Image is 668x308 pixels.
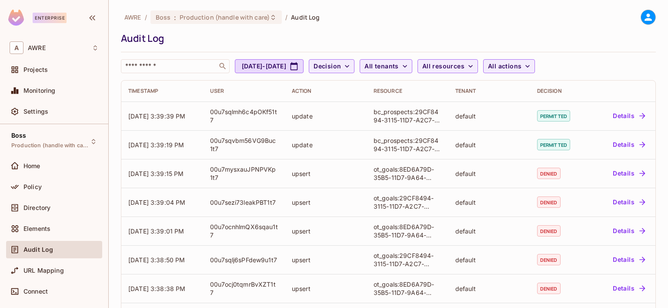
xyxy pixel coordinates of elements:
span: Directory [23,204,50,211]
span: Policy [23,183,42,190]
button: All actions [483,59,535,73]
span: A [10,41,23,54]
span: the active workspace [124,13,141,21]
span: Settings [23,108,48,115]
span: Boss [156,13,171,21]
button: [DATE]-[DATE] [235,59,304,73]
span: URL Mapping [23,267,64,274]
button: Details [609,281,648,295]
div: Resource [374,88,441,95]
span: Decision [314,61,341,72]
div: Audit Log [121,32,651,45]
span: denied [537,254,561,265]
span: Elements [23,225,50,232]
div: default [455,227,523,235]
button: All resources [417,59,478,73]
div: 00u7mysxauJPNPVKp1t7 [210,165,278,182]
span: [DATE] 3:39:19 PM [128,141,184,149]
div: Enterprise [33,13,67,23]
span: [DATE] 3:39:04 PM [128,199,186,206]
div: User [210,88,278,95]
span: Boss [11,132,27,139]
span: Projects [23,66,48,73]
div: default [455,256,523,264]
li: / [285,13,287,21]
button: Details [609,166,648,180]
div: Tenant [455,88,523,95]
div: 00u7sqvbm56VG9Buc1t7 [210,136,278,153]
div: ot_goals:29CF8494-3115-11D7-A2C7-00B0D0494558 [374,194,441,210]
div: default [455,284,523,293]
span: permitted [537,110,570,122]
span: [DATE] 3:39:39 PM [128,112,186,120]
button: All tenants [360,59,412,73]
div: 00u7sqlj6sPFdew9u1t7 [210,256,278,264]
span: [DATE] 3:39:15 PM [128,170,184,177]
div: default [455,169,523,178]
button: Decision [309,59,354,73]
div: upsert [292,169,360,178]
div: upsert [292,198,360,206]
div: update [292,141,360,149]
span: Production (handle with care) [11,142,90,149]
div: update [292,112,360,120]
div: ot_goals:8ED6A79D-35B5-11D7-9A64-00B0D0FCB9E3 [374,280,441,297]
span: Home [23,162,40,169]
button: Details [609,195,648,209]
span: : [174,14,177,21]
button: Details [609,138,648,152]
button: Details [609,109,648,123]
div: bc_prospects:29CF8494-3115-11D7-A2C7-00B0D0494558 [374,136,441,153]
div: Action [292,88,360,95]
span: Production (handle with care) [180,13,270,21]
div: 00u7ocnhlmQX6sqau1t7 [210,223,278,239]
div: bc_prospects:29CF8494-3115-11D7-A2C7-00B0D0494558 [374,108,441,124]
span: Connect [23,288,48,295]
div: 00u7sezi73leakPBT1t7 [210,198,278,206]
div: ot_goals:29CF8494-3115-11D7-A2C7-00B0D0494558 [374,251,441,268]
div: default [455,198,523,206]
span: [DATE] 3:38:50 PM [128,256,185,264]
span: [DATE] 3:38:38 PM [128,285,186,292]
span: All tenants [364,61,398,72]
span: denied [537,168,561,179]
div: upsert [292,284,360,293]
div: ot_goals:8ED6A79D-35B5-11D7-9A64-00B0D0FCB9E3 [374,165,441,182]
span: All actions [488,61,521,72]
img: SReyMgAAAABJRU5ErkJggg== [8,10,24,26]
span: Audit Log [23,246,53,253]
button: Details [609,224,648,238]
span: denied [537,225,561,237]
span: denied [537,196,561,208]
li: / [145,13,147,21]
div: Timestamp [128,88,196,95]
span: [DATE] 3:39:01 PM [128,227,184,235]
span: Audit Log [291,13,320,21]
div: 00u7ocj0tqmrBvXZT1t7 [210,280,278,297]
div: upsert [292,227,360,235]
span: denied [537,283,561,294]
button: Details [609,253,648,267]
span: Workspace: AWRE [28,44,46,51]
span: permitted [537,139,570,150]
div: 00u7sqlmh6c4pOKf51t7 [210,108,278,124]
span: All resources [422,61,464,72]
div: ot_goals:8ED6A79D-35B5-11D7-9A64-00B0D0FCB9E3 [374,223,441,239]
div: upsert [292,256,360,264]
div: default [455,141,523,149]
div: Decision [537,88,582,95]
div: default [455,112,523,120]
span: Monitoring [23,87,56,94]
